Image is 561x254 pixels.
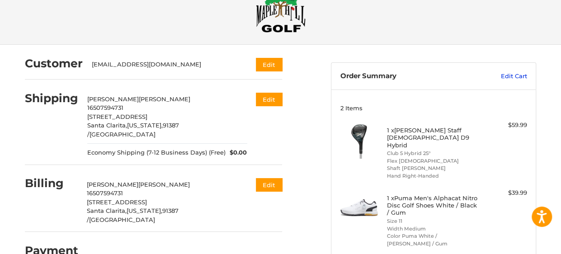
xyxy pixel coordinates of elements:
[138,181,190,188] span: [PERSON_NAME]
[87,207,179,223] span: 91387 /
[387,157,478,165] li: Flex [DEMOGRAPHIC_DATA]
[89,216,155,223] span: [GEOGRAPHIC_DATA]
[387,172,478,180] li: Hand Right-Handed
[87,122,179,138] span: 91387 /
[87,198,147,206] span: [STREET_ADDRESS]
[87,181,138,188] span: [PERSON_NAME]
[92,60,239,69] div: [EMAIL_ADDRESS][DOMAIN_NAME]
[25,176,78,190] h2: Billing
[90,131,156,138] span: [GEOGRAPHIC_DATA]
[387,225,478,233] li: Width Medium
[387,217,478,225] li: Size 11
[87,113,147,120] span: [STREET_ADDRESS]
[256,58,282,71] button: Edit
[226,148,247,157] span: $0.00
[87,207,127,214] span: Santa Clarita,
[87,95,139,103] span: [PERSON_NAME]
[139,95,190,103] span: [PERSON_NAME]
[387,127,478,149] h4: 1 x [PERSON_NAME] Staff [DEMOGRAPHIC_DATA] D9 Hybrid
[256,93,282,106] button: Edit
[127,122,163,129] span: [US_STATE],
[467,72,527,81] a: Edit Cart
[480,121,527,130] div: $59.99
[387,232,478,247] li: Color Puma White / [PERSON_NAME] / Gum
[387,194,478,216] h4: 1 x Puma Men's Alphacat Nitro Disc Golf Shoes White / Black / Gum
[87,189,123,197] span: 16507594731
[340,104,527,112] h3: 2 Items
[25,91,78,105] h2: Shipping
[25,56,83,71] h2: Customer
[87,122,127,129] span: Santa Clarita,
[256,178,282,191] button: Edit
[387,165,478,172] li: Shaft [PERSON_NAME]
[480,188,527,198] div: $39.99
[127,207,162,214] span: [US_STATE],
[87,104,123,111] span: 16507594731
[87,148,226,157] span: Economy Shipping (7-12 Business Days) (Free)
[340,72,467,81] h3: Order Summary
[387,150,478,157] li: Club 5 Hybrid 25°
